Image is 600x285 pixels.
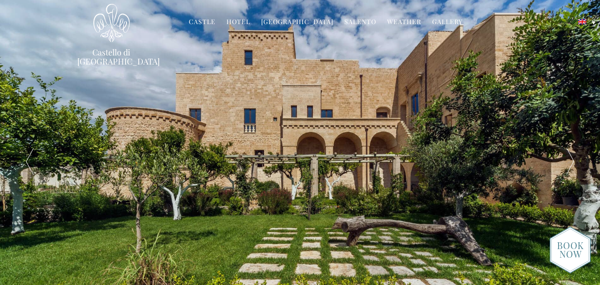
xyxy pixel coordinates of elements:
[77,48,146,66] a: Castello di [GEOGRAPHIC_DATA]
[189,17,216,28] a: Castle
[344,17,376,28] a: Salento
[261,17,333,28] a: [GEOGRAPHIC_DATA]
[550,226,591,274] img: new-booknow.png
[227,17,250,28] a: Hotel
[93,4,130,42] img: Castello di Ugento
[387,17,421,28] a: Weather
[432,17,463,28] a: Gallery
[578,19,586,25] img: English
